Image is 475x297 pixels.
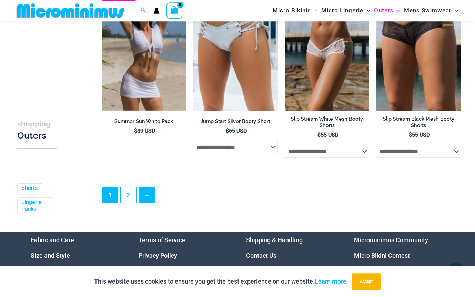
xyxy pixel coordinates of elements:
a: Shorts [21,185,38,192]
img: MM SHOP LOGO FLAT [14,3,127,19]
a: Page 2 [121,188,136,203]
a: Privacy Policy [139,252,177,259]
p: This website uses cookies to ensure you get the best experience on our website. [94,277,346,287]
bdi: 89 USD [134,128,155,134]
nav: Site Navigation [270,1,461,21]
a: Contact Us [246,252,276,259]
span: Menu Toggle [394,2,401,20]
a: Search icon link [140,7,146,15]
a: Size and Style [31,252,70,259]
span: Menu Toggle [311,2,318,20]
a: → [139,188,154,203]
span: Menu Toggle [452,2,458,20]
span: shopping [17,120,51,128]
h2: Jump Start Silver Booty Short [193,119,278,125]
a: Jump Start Silver Booty Short [193,119,278,127]
nav: Menu [31,233,121,279]
a: Micro LingerieMenu ToggleMenu Toggle [320,2,372,20]
a: Micro Bikini Contest [354,252,410,259]
a: Terms of Service [139,237,185,244]
aside: Footer Widget 3 [246,233,337,279]
nav: Product Pagination [102,187,461,207]
span: Menu Toggle [363,2,370,20]
span: Micro Lingerie [321,2,363,20]
a: Account icon link [153,8,160,14]
a: Mens SwimwearMenu ToggleMenu Toggle [402,2,460,20]
nav: Menu [354,233,445,279]
bdi: 55 USD [409,132,430,139]
span: $ [409,132,412,139]
a: Micro BikinisMenu ToggleMenu Toggle [271,2,320,20]
a: Shipping & Handling [246,237,303,244]
aside: Footer Widget 1 [31,233,121,279]
a: Slip Stream Black Mesh Booty Shorts [376,116,461,132]
a: Lingerie Packs [21,199,49,213]
h2: Slip Stream Black Mesh Booty Shorts [376,116,461,129]
a: Fabric and Care [31,237,74,244]
span: Micro Bikinis [273,2,311,20]
h3: Outers [17,118,57,142]
nav: Menu [139,233,229,279]
button: Accept [352,274,381,290]
bdi: 65 USD [226,128,247,134]
a: View Shopping Cart, empty [166,3,182,19]
bdi: 55 USD [317,132,338,139]
aside: Footer Widget 2 [139,233,229,279]
a: Summer Sun White Pack [102,119,186,127]
span: Mens Swimwear [404,2,452,20]
span: $ [317,132,321,139]
aside: Footer Widget 4 [354,233,445,279]
span: $ [226,128,229,134]
span: $ [134,128,137,134]
a: Microminimus Community [354,237,428,244]
a: OutersMenu ToggleMenu Toggle [372,2,402,20]
h2: Summer Sun White Pack [102,119,186,125]
a: Slip Stream White Mesh Booty Shorts [285,116,370,132]
nav: Menu [246,233,337,279]
span: Outers [374,2,394,20]
span: Page 1 [102,188,118,203]
a: Learn more [315,278,346,285]
h2: Slip Stream White Mesh Booty Shorts [285,116,370,129]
